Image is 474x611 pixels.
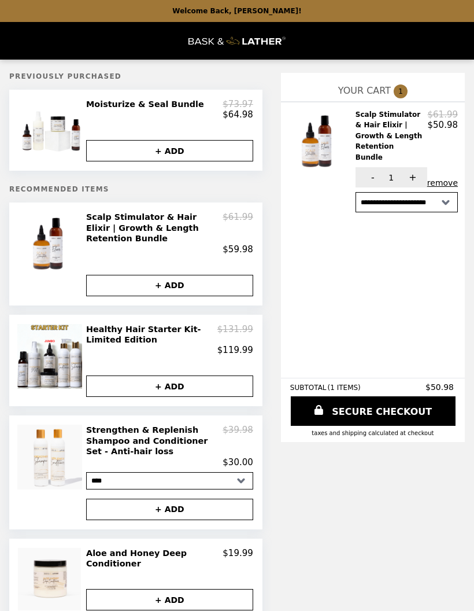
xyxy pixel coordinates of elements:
button: + ADD [86,499,253,520]
span: ( 1 ITEMS ) [328,384,361,392]
img: Strengthen & Replenish Shampoo and Conditioner Set - Anti-hair loss [17,425,85,489]
img: Scalp Stimulator & Hair Elixir | Growth & Length Retention Bundle [17,212,85,277]
p: $73.97 [223,99,253,109]
button: + ADD [86,589,253,610]
p: $119.99 [217,345,253,355]
select: Select a product variant [86,472,253,489]
h2: Scalp Stimulator & Hair Elixir | Growth & Length Retention Bundle [355,109,428,163]
h2: Moisturize & Seal Bundle [86,99,209,109]
button: + ADD [86,140,253,161]
h2: Strengthen & Replenish Shampoo and Conditioner Set - Anti-hair loss [86,425,223,457]
p: $30.00 [223,457,253,468]
span: 1 [394,84,408,98]
p: $39.98 [223,425,253,457]
h5: Recommended Items [9,185,262,193]
p: $61.99 [428,109,458,120]
button: + ADD [86,376,253,397]
img: Moisturize & Seal Bundle [18,99,83,161]
span: SUBTOTAL [290,384,328,392]
button: + [395,167,427,187]
h2: Scalp Stimulator & Hair Elixir | Growth & Length Retention Bundle [86,212,223,244]
p: $131.99 [217,324,253,345]
p: $59.98 [223,244,253,255]
button: - [355,167,387,187]
span: $50.98 [425,382,456,392]
p: $19.99 [223,548,253,569]
h2: Aloe and Honey Deep Conditioner [86,548,223,569]
a: SECURE CHECKOUT [291,396,456,426]
span: YOUR CART [338,85,391,96]
h2: Healthy Hair Starter Kit- Limited Edition [86,324,217,345]
p: Welcome Back, [PERSON_NAME]! [172,7,301,15]
img: Aloe and Honey Deep Conditioner [18,548,84,611]
select: Select a subscription option [355,192,458,212]
button: + ADD [86,275,253,296]
h5: Previously Purchased [9,72,262,80]
span: 1 [388,173,394,182]
img: Scalp Stimulator & Hair Elixir | Growth & Length Retention Bundle [286,109,354,174]
button: remove [427,178,458,187]
img: Brand Logo [188,29,286,53]
div: Taxes and Shipping calculated at checkout [290,430,456,436]
p: $61.99 [223,212,253,244]
p: $64.98 [223,109,253,120]
img: Healthy Hair Starter Kit- Limited Edition [17,324,85,389]
p: $50.98 [428,120,458,130]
